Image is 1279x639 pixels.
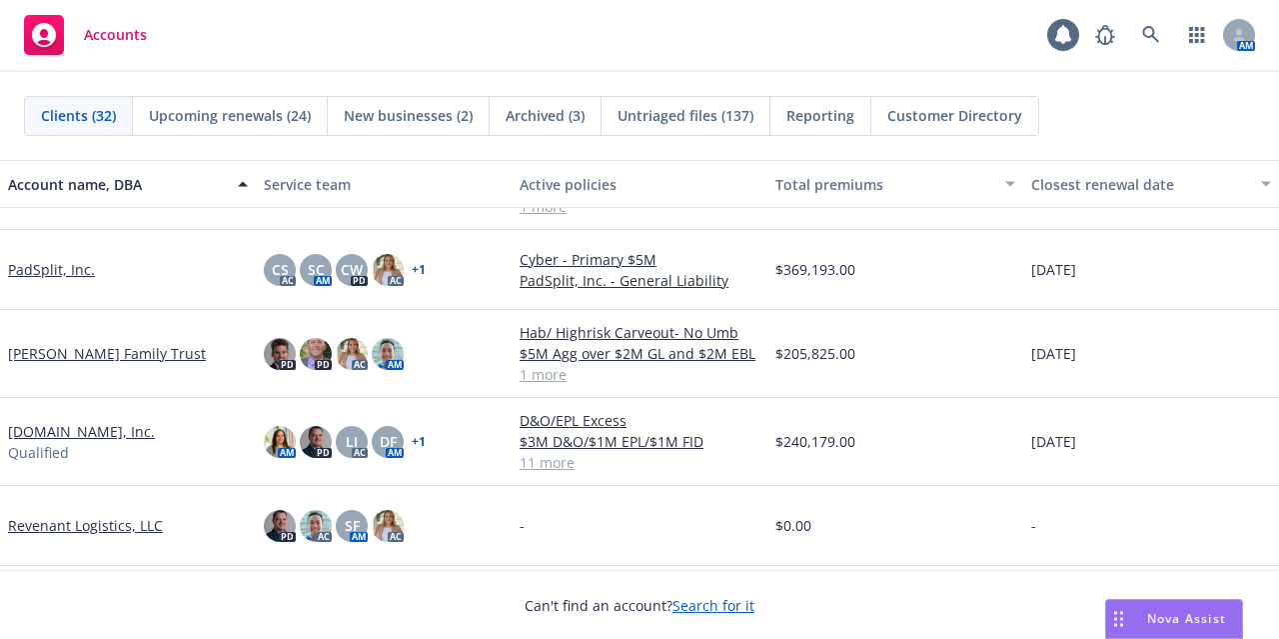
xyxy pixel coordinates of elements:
[767,160,1023,208] button: Total premiums
[344,105,473,126] span: New businesses (2)
[1131,15,1171,55] a: Search
[525,595,754,616] span: Can't find an account?
[1031,343,1076,364] span: [DATE]
[512,160,767,208] button: Active policies
[8,421,155,442] a: [DOMAIN_NAME], Inc.
[1106,600,1131,638] div: Drag to move
[16,7,155,63] a: Accounts
[8,515,163,536] a: Revenant Logistics, LLC
[264,338,296,370] img: photo
[520,364,759,385] a: 1 more
[1085,15,1125,55] a: Report a Bug
[412,436,426,448] a: + 1
[520,343,759,364] a: $5M Agg over $2M GL and $2M EBL
[1023,160,1279,208] button: Closest renewal date
[786,105,854,126] span: Reporting
[41,105,116,126] span: Clients (32)
[264,426,296,458] img: photo
[84,27,147,43] span: Accounts
[775,259,855,280] span: $369,193.00
[1105,599,1243,639] button: Nova Assist
[520,322,759,343] a: Hab/ Highrisk Carveout- No Umb
[256,160,512,208] button: Service team
[336,338,368,370] img: photo
[775,174,993,195] div: Total premiums
[1031,431,1076,452] span: [DATE]
[520,174,759,195] div: Active policies
[272,259,289,280] span: CS
[380,431,397,452] span: DF
[520,431,759,452] a: $3M D&O/$1M EPL/$1M FID
[520,452,759,473] a: 11 more
[618,105,753,126] span: Untriaged files (137)
[341,259,363,280] span: CW
[1031,174,1249,195] div: Closest renewal date
[300,426,332,458] img: photo
[412,264,426,276] a: + 1
[506,105,585,126] span: Archived (3)
[775,515,811,536] span: $0.00
[372,338,404,370] img: photo
[520,249,759,270] a: Cyber - Primary $5M
[346,431,358,452] span: LI
[1031,259,1076,280] span: [DATE]
[1031,515,1036,536] span: -
[8,174,226,195] div: Account name, DBA
[8,442,69,463] span: Qualified
[264,174,504,195] div: Service team
[775,343,855,364] span: $205,825.00
[264,510,296,542] img: photo
[8,343,206,364] a: [PERSON_NAME] Family Trust
[8,259,95,280] a: PadSplit, Inc.
[345,515,360,536] span: SF
[775,431,855,452] span: $240,179.00
[520,410,759,431] a: D&O/EPL Excess
[300,338,332,370] img: photo
[372,254,404,286] img: photo
[308,259,325,280] span: SC
[520,270,759,291] a: PadSplit, Inc. - General Liability
[300,510,332,542] img: photo
[887,105,1022,126] span: Customer Directory
[672,596,754,615] a: Search for it
[520,515,525,536] span: -
[1177,15,1217,55] a: Switch app
[372,510,404,542] img: photo
[1147,610,1226,627] span: Nova Assist
[149,105,311,126] span: Upcoming renewals (24)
